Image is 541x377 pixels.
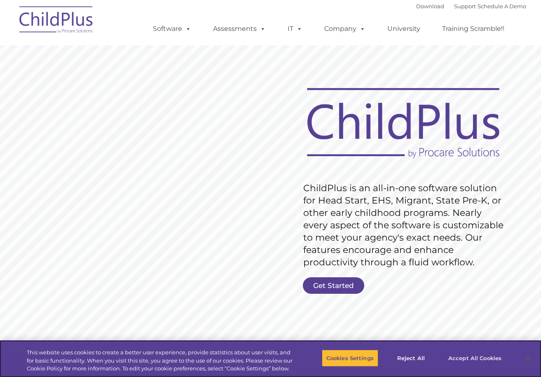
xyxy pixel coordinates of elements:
a: University [379,21,429,37]
a: Support [454,3,476,9]
a: Software [145,21,199,37]
a: Schedule A Demo [478,3,526,9]
a: IT [279,21,311,37]
font: | [416,3,526,9]
a: Training Scramble!! [434,21,513,37]
a: Company [316,21,374,37]
a: Download [416,3,444,9]
div: This website uses cookies to create a better user experience, provide statistics about user visit... [27,349,297,373]
rs-layer: ChildPlus is an all-in-one software solution for Head Start, EHS, Migrant, State Pre-K, or other ... [303,182,508,269]
button: Close [519,349,537,367]
button: Reject All [385,349,437,367]
a: Get Started [303,277,364,294]
a: Assessments [205,21,274,37]
button: Accept All Cookies [444,349,506,367]
button: Cookies Settings [322,349,378,367]
img: ChildPlus by Procare Solutions [15,0,98,42]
